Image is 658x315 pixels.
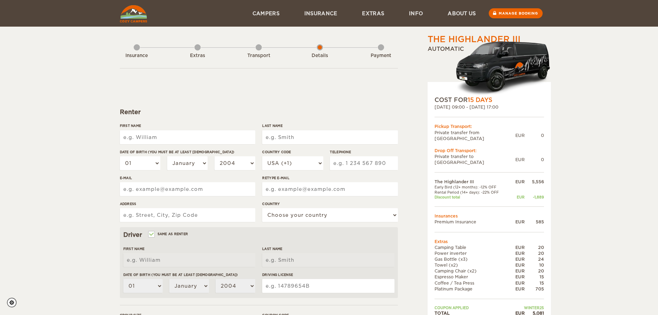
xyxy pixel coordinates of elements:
div: 20 [525,250,544,256]
label: Address [120,201,255,206]
div: COST FOR [435,96,544,104]
div: EUR [510,219,525,225]
input: e.g. 1 234 567 890 [330,156,398,170]
div: EUR [510,280,525,286]
td: Power inverter [435,250,510,256]
input: e.g. example@example.com [262,182,398,196]
div: EUR [510,195,525,200]
img: HighlanderXL.png [455,39,551,96]
span: 15 Days [468,96,492,103]
label: Date of birth (You must be at least [DEMOGRAPHIC_DATA]) [120,149,255,155]
div: 15 [525,274,544,280]
div: Renter [120,108,398,116]
td: Extras [435,239,544,244]
div: EUR [510,262,525,268]
div: EUR [510,286,525,292]
div: EUR [510,250,525,256]
input: Same as renter [149,233,153,237]
label: Country [262,201,398,206]
td: Towel (x2) [435,262,510,268]
div: 705 [525,286,544,292]
td: Camping Table [435,244,510,250]
div: EUR [510,256,525,262]
input: e.g. example@example.com [120,182,255,196]
div: Drop Off Transport: [435,148,544,154]
td: Private transfer from [GEOGRAPHIC_DATA] [435,130,515,141]
div: Extras [179,53,217,59]
div: EUR [510,244,525,250]
div: -1,889 [525,195,544,200]
a: Manage booking [489,8,543,18]
div: 0 [525,157,544,163]
img: Cozy Campers [120,5,147,22]
div: The Highlander III [428,34,521,45]
div: 585 [525,219,544,225]
input: e.g. Street, City, Zip Code [120,208,255,222]
label: First Name [123,246,255,251]
div: Payment [362,53,400,59]
td: Espresso Maker [435,274,510,280]
input: e.g. Smith [262,130,398,144]
div: Pickup Transport: [435,123,544,129]
div: Transport [240,53,278,59]
td: Coupon applied [435,305,510,310]
td: Early Bird (12+ months): -12% OFF [435,185,510,189]
div: EUR [510,268,525,274]
td: WINTER25 [510,305,544,310]
div: EUR [510,179,525,185]
div: 15 [525,280,544,286]
label: First Name [120,123,255,128]
label: Country Code [262,149,323,155]
label: Driving License [262,272,394,277]
label: Last Name [262,123,398,128]
div: 10 [525,262,544,268]
td: Premium Insurance [435,219,510,225]
a: Cookie settings [7,298,21,307]
div: 20 [525,244,544,250]
input: e.g. Smith [262,253,394,267]
td: Platinum Package [435,286,510,292]
div: 24 [525,256,544,262]
div: [DATE] 09:00 - [DATE] 17:00 [435,104,544,110]
td: The Highlander III [435,179,510,185]
label: Last Name [262,246,394,251]
div: EUR [515,157,525,163]
div: 0 [525,132,544,138]
label: E-mail [120,175,255,180]
td: Rental Period (14+ days): -22% OFF [435,190,510,195]
div: EUR [515,132,525,138]
label: Same as renter [149,231,188,237]
td: Discount total [435,195,510,200]
label: Date of birth (You must be at least [DEMOGRAPHIC_DATA]) [123,272,255,277]
div: Driver [123,231,394,239]
div: Automatic [428,45,551,96]
td: Gas Bottle (x3) [435,256,510,262]
label: Retype E-mail [262,175,398,180]
input: e.g. William [123,253,255,267]
div: 5,556 [525,179,544,185]
td: Private transfer to [GEOGRAPHIC_DATA] [435,154,515,165]
div: 20 [525,268,544,274]
td: Insurances [435,213,544,219]
td: Coffee / Tea Press [435,280,510,286]
label: Telephone [330,149,398,155]
div: Details [301,53,339,59]
div: Insurance [118,53,156,59]
input: e.g. 14789654B [262,279,394,293]
td: Camping Chair (x2) [435,268,510,274]
div: EUR [510,274,525,280]
input: e.g. William [120,130,255,144]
